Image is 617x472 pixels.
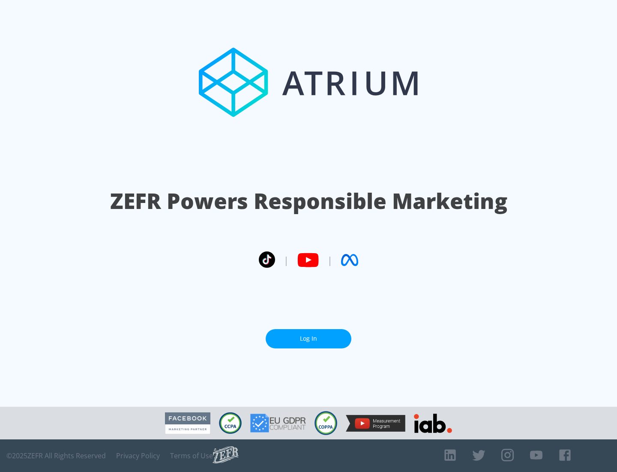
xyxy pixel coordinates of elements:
img: IAB [414,414,452,433]
span: © 2025 ZEFR All Rights Reserved [6,451,106,460]
a: Privacy Policy [116,451,160,460]
a: Log In [266,329,351,348]
img: YouTube Measurement Program [346,415,405,432]
span: | [327,254,332,266]
img: CCPA Compliant [219,412,242,434]
a: Terms of Use [170,451,213,460]
img: GDPR Compliant [250,414,306,433]
img: COPPA Compliant [314,411,337,435]
h1: ZEFR Powers Responsible Marketing [110,186,507,216]
span: | [284,254,289,266]
img: Facebook Marketing Partner [165,412,210,434]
